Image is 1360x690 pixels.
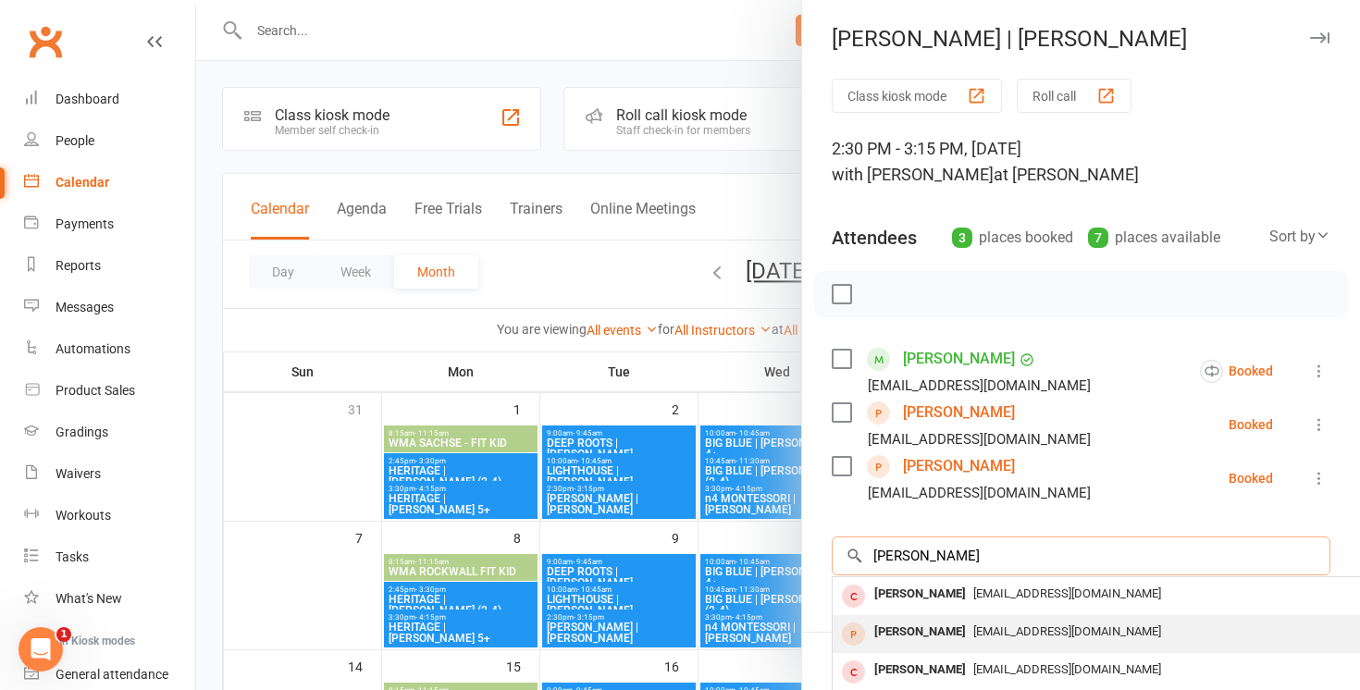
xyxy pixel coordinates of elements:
input: Search to add attendees [832,536,1330,575]
div: What's New [56,591,122,606]
div: Payments [56,216,114,231]
div: Messages [56,300,114,314]
a: What's New [24,578,195,620]
div: General attendance [56,667,168,682]
div: Gradings [56,425,108,439]
a: Tasks [24,536,195,578]
div: Calendar [56,175,109,190]
div: [PERSON_NAME] [867,581,973,608]
div: member [842,585,865,608]
div: Reports [56,258,101,273]
a: Clubworx [22,18,68,65]
div: prospect [842,622,865,646]
div: [PERSON_NAME] [867,619,973,646]
div: Automations [56,341,130,356]
div: Workouts [56,508,111,523]
button: Class kiosk mode [832,79,1002,113]
a: [PERSON_NAME] [903,451,1015,481]
a: Messages [24,287,195,328]
div: Product Sales [56,383,135,398]
div: People [56,133,94,148]
div: Waivers [56,466,101,481]
div: places available [1088,225,1220,251]
div: [EMAIL_ADDRESS][DOMAIN_NAME] [868,374,1091,398]
a: Product Sales [24,370,195,412]
div: [EMAIL_ADDRESS][DOMAIN_NAME] [868,427,1091,451]
a: Payments [24,203,195,245]
a: Waivers [24,453,195,495]
div: 3 [952,228,972,248]
a: Dashboard [24,79,195,120]
div: [PERSON_NAME] | [PERSON_NAME] [802,26,1360,52]
a: Calendar [24,162,195,203]
div: Sort by [1269,225,1330,249]
button: Roll call [1017,79,1131,113]
span: 1 [56,627,71,642]
a: [PERSON_NAME] [903,398,1015,427]
div: Dashboard [56,92,119,106]
span: [EMAIL_ADDRESS][DOMAIN_NAME] [973,624,1161,638]
div: member [842,660,865,684]
span: [EMAIL_ADDRESS][DOMAIN_NAME] [973,662,1161,676]
div: Booked [1229,472,1273,485]
div: Booked [1229,418,1273,431]
a: Automations [24,328,195,370]
div: Booked [1200,360,1273,383]
span: with [PERSON_NAME] [832,165,994,184]
a: Reports [24,245,195,287]
span: at [PERSON_NAME] [994,165,1139,184]
a: Gradings [24,412,195,453]
div: [EMAIL_ADDRESS][DOMAIN_NAME] [868,481,1091,505]
a: Workouts [24,495,195,536]
div: 2:30 PM - 3:15 PM, [DATE] [832,136,1330,188]
div: Tasks [56,549,89,564]
iframe: Intercom live chat [19,627,63,672]
div: 7 [1088,228,1108,248]
span: [EMAIL_ADDRESS][DOMAIN_NAME] [973,586,1161,600]
a: People [24,120,195,162]
div: places booked [952,225,1073,251]
a: [PERSON_NAME] [903,344,1015,374]
div: Attendees [832,225,917,251]
div: [PERSON_NAME] [867,657,973,684]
